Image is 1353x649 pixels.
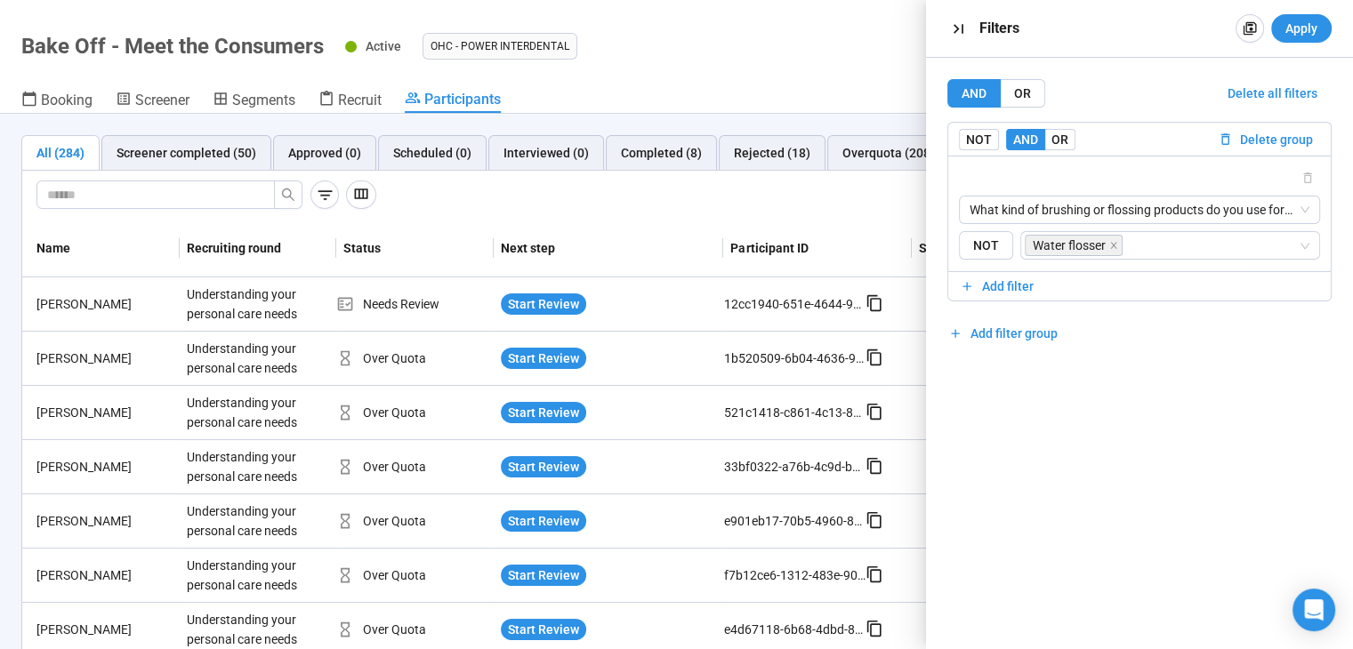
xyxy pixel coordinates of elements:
a: Participants [405,90,501,113]
div: Overquota (208) [842,143,935,163]
div: All (284) [36,143,85,163]
span: Start Review [508,511,579,531]
div: [PERSON_NAME] [29,620,180,639]
div: Completed (8) [621,143,702,163]
div: Understanding your personal care needs [180,277,313,331]
div: Understanding your personal care needs [180,332,313,385]
div: 12cc1940-651e-4644-9394-3f4887b08bcb [723,294,866,314]
div: 33bf0322-a76b-4c9d-b958-7d9058181c47 [723,457,866,477]
div: Over Quota [336,457,494,477]
span: Start Review [508,565,579,585]
span: AND [962,86,987,100]
a: Booking [21,90,93,113]
button: search [274,180,302,209]
span: Start Review [508,349,579,368]
div: Rejected (18) [734,143,810,163]
span: Add filter group [970,324,1058,343]
button: Start Review [501,402,586,423]
div: Over Quota [336,565,494,585]
span: Segments [232,92,295,108]
span: AND [1013,132,1038,147]
div: f7b12ce6-1312-483e-908e-03dacc0cce56 [723,565,866,585]
div: [PERSON_NAME] [29,349,180,368]
span: Start Review [508,620,579,639]
span: OR [1014,86,1031,100]
div: [PERSON_NAME] [29,565,180,585]
button: Add filter [948,272,1331,300]
button: Start Review [501,619,586,640]
div: [PERSON_NAME] [29,511,180,531]
div: 1b520509-6b04-4636-9252-9d645aa509dc [723,349,866,368]
span: search [281,188,295,202]
span: Water flosser [1025,235,1123,256]
span: Screener [135,92,189,108]
span: Start Review [508,403,579,422]
a: Screener [116,90,189,113]
div: Understanding your personal care needs [180,549,313,602]
button: Apply [1271,14,1332,43]
div: Understanding your personal care needs [180,440,313,493]
div: Scheduled (0) [393,143,471,163]
span: Start Review [508,294,579,314]
div: Understanding your personal care needs [180,494,313,548]
button: Start Review [501,293,586,315]
span: Participants [424,91,501,108]
th: Next step [494,220,724,277]
span: OHC - Power Interdental [431,37,569,55]
button: Delete group [1211,129,1320,150]
div: Approved (0) [288,143,361,163]
th: Recruiting round [180,220,337,277]
div: Understanding your personal care needs [180,386,313,439]
button: Start Review [501,510,586,532]
div: [PERSON_NAME] [29,294,180,314]
button: Add filter group [947,319,1059,348]
div: e901eb17-70b5-4960-8b01-5181b65d1649 [723,511,866,531]
div: Interviewed (0) [503,143,589,163]
div: 521c1418-c861-4c13-84b9-040ea1450537 [723,403,866,422]
button: Start Review [501,348,586,369]
span: Delete group [1240,130,1313,149]
span: Apply [1285,19,1317,38]
span: Delete all filters [1228,84,1317,103]
div: Over Quota [336,403,494,422]
button: Start Review [501,456,586,477]
span: OR [1051,132,1068,147]
button: Delete all filters [1213,79,1332,108]
span: Water flosser [1033,236,1106,255]
th: Segments [912,220,1121,277]
div: e4d67118-6b68-4dbd-8248-654be131a83c [723,620,866,639]
span: Recruit [338,92,382,108]
a: Segments [213,90,295,113]
button: Start Review [501,565,586,586]
div: [PERSON_NAME] [29,457,180,477]
th: Name [22,220,180,277]
a: Recruit [318,90,382,113]
h1: Bake Off - Meet the Consumers [21,34,324,59]
div: Open Intercom Messenger [1293,589,1335,631]
span: close [1109,241,1118,250]
span: What kind of brushing or flossing products do you use for oral care? [970,196,1309,223]
div: Needs Review [336,294,494,314]
span: Active [366,39,401,53]
div: Screener completed (50) [117,143,256,163]
div: Over Quota [336,349,494,368]
span: Start Review [508,457,579,477]
th: Status [336,220,494,277]
span: Booking [41,92,93,108]
span: Add filter [982,276,1034,296]
div: Over Quota [336,511,494,531]
div: Filters [979,18,1228,39]
th: Participant ID [723,220,912,277]
div: Over Quota [336,620,494,639]
div: [PERSON_NAME] [29,403,180,422]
